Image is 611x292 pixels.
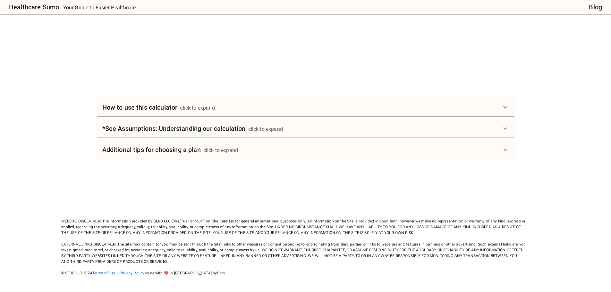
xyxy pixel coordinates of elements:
[589,2,602,12] a: Blog
[92,271,115,275] a: Terms of Use
[97,120,514,138] div: *See Assumptions: Understanding our calculationclick to expand
[217,271,225,275] a: Ezzy
[203,146,238,154] div: click to expand
[102,145,201,155] h6: Additional tips for choosing a plan
[248,125,283,133] div: click to expand
[180,104,215,112] div: click to expand
[102,123,246,134] h6: *See Assumptions: Understanding our calculation
[97,141,514,159] div: Additional tips for choosing a planclick to expand
[102,102,178,113] h6: How to use this calculator
[63,4,136,12] p: Your Guide to Easier Healthcare
[97,98,514,116] div: How to use this calculatorclick to expand
[119,271,144,275] a: Privacy Policy
[4,2,59,12] a: Healthcare Sumo
[9,2,59,12] h6: Healthcare Sumo
[61,207,526,276] div: WEBSITE DISCLAIMER: The information provided by SERO LLC ("we," "us," or "our") on (the "Site") i...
